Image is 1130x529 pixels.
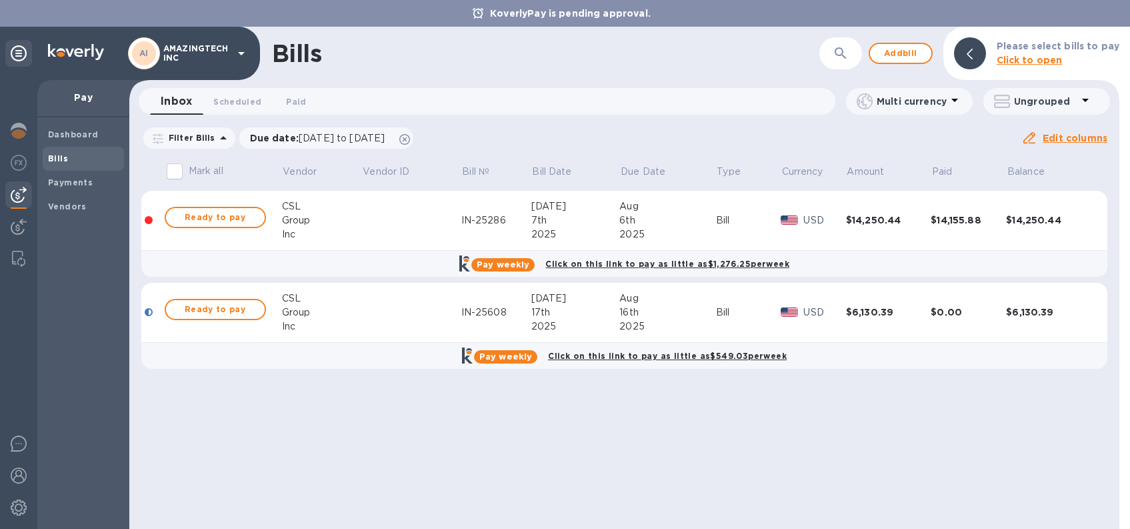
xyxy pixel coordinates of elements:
p: Pay [48,91,119,104]
p: USD [803,306,845,320]
span: Ready to pay [177,302,254,318]
span: Type [717,165,758,179]
p: Ungrouped [1014,95,1077,108]
b: Click to open [997,55,1063,65]
img: Foreign exchange [11,155,27,171]
button: Ready to pay [165,299,266,320]
div: Group [282,306,362,320]
img: USD [781,308,799,317]
p: Multi currency [877,95,947,108]
span: [DATE] to [DATE] [299,133,385,143]
div: Bill [716,306,781,320]
div: Unpin categories [5,40,32,67]
button: Addbill [869,43,933,64]
b: Payments [48,177,93,187]
b: Click on this link to pay as little as $549.03 per week [548,351,787,361]
div: [DATE] [531,199,620,213]
p: Filter Bills [163,132,215,143]
div: $14,155.88 [931,213,1006,227]
div: Aug [619,199,715,213]
p: Bill Date [532,165,571,179]
p: Vendor ID [363,165,409,179]
div: CSL [282,292,362,306]
div: Aug [619,292,715,306]
img: Logo [48,44,104,60]
p: Balance [1007,165,1045,179]
p: USD [803,213,845,227]
span: Scheduled [213,95,261,109]
p: Currency [782,165,823,179]
div: $6,130.39 [846,306,931,319]
div: 16th [619,306,715,320]
div: CSL [282,199,362,213]
span: Amount [847,165,901,179]
span: Vendor [283,165,334,179]
b: Pay weekly [479,352,532,362]
div: [DATE] [531,292,620,306]
div: 2025 [531,227,620,241]
b: Click on this link to pay as little as $1,276.25 per week [545,259,789,269]
p: Due Date [621,165,665,179]
div: 17th [531,306,620,320]
div: $6,130.39 [1006,306,1091,319]
b: Vendors [48,201,87,211]
div: Due date:[DATE] to [DATE] [239,127,414,149]
span: Vendor ID [363,165,427,179]
span: Add bill [881,45,921,61]
p: AMAZINGTECH INC [163,44,230,63]
div: IN-25608 [461,306,531,320]
span: Paid [286,95,306,109]
div: 7th [531,213,620,227]
div: Inc [282,320,362,334]
div: $14,250.44 [1006,213,1091,227]
b: AI [139,48,149,58]
div: Group [282,213,362,227]
button: Ready to pay [165,207,266,228]
span: Bill № [462,165,507,179]
div: IN-25286 [461,213,531,227]
u: Edit columns [1043,133,1107,143]
div: Bill [716,213,781,227]
img: USD [781,215,799,225]
p: Amount [847,165,884,179]
span: Bill Date [532,165,589,179]
p: Mark all [189,164,223,178]
p: Due date : [250,131,392,145]
p: Paid [932,165,953,179]
p: Type [717,165,741,179]
span: Paid [932,165,970,179]
b: Dashboard [48,129,99,139]
p: Vendor [283,165,317,179]
span: Inbox [161,92,192,111]
div: $0.00 [931,306,1006,319]
div: $14,250.44 [846,213,931,227]
div: 2025 [619,227,715,241]
div: 2025 [531,320,620,334]
span: Due Date [621,165,683,179]
b: Pay weekly [477,259,529,270]
span: Balance [1007,165,1062,179]
h1: Bills [272,39,321,67]
div: 6th [619,213,715,227]
div: Inc [282,227,362,241]
div: 2025 [619,320,715,334]
b: Please select bills to pay [997,41,1119,51]
p: KoverlyPay is pending approval. [483,7,657,20]
p: Bill № [462,165,489,179]
b: Bills [48,153,68,163]
span: Ready to pay [177,209,254,225]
